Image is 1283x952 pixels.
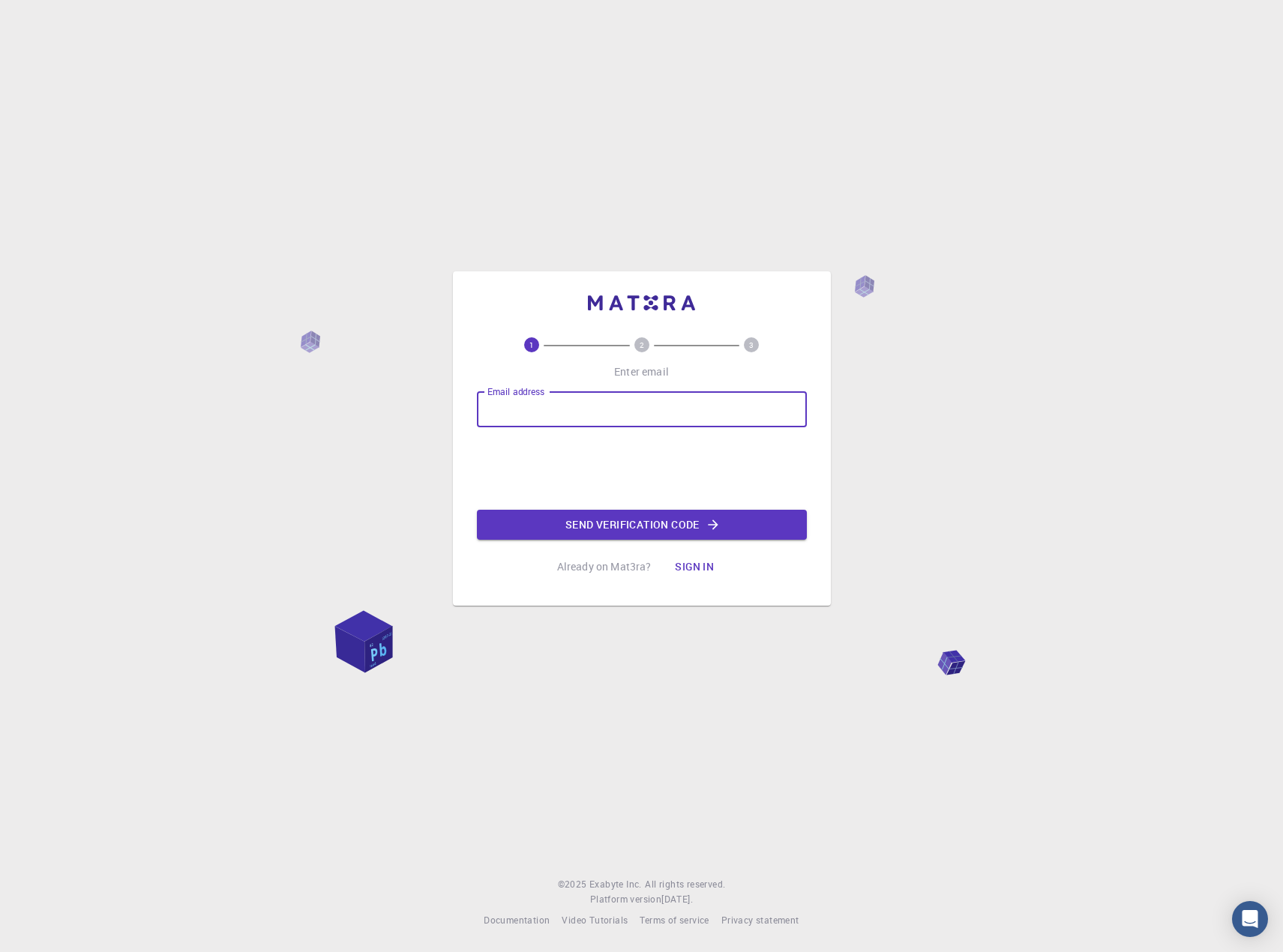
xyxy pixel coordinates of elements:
[562,914,628,926] span: Video Tutorials
[477,510,807,540] button: Send verification code
[663,552,726,582] button: Sign in
[645,877,725,892] span: All rights reserved.
[484,914,550,926] span: Documentation
[661,893,693,905] span: [DATE] .
[640,913,709,928] a: Terms of service
[562,913,628,928] a: Video Tutorials
[589,877,642,892] a: Exabyte Inc.
[487,385,544,398] label: Email address
[590,892,661,907] span: Platform version
[721,913,799,928] a: Privacy statement
[528,439,756,498] iframe: reCAPTCHA
[721,914,799,926] span: Privacy statement
[640,914,709,926] span: Terms of service
[661,892,693,907] a: [DATE].
[614,364,669,379] p: Enter email
[557,559,652,574] p: Already on Mat3ra?
[1232,901,1268,937] div: Open Intercom Messenger
[589,878,642,890] span: Exabyte Inc.
[558,877,589,892] span: © 2025
[640,340,644,350] text: 2
[484,913,550,928] a: Documentation
[529,340,534,350] text: 1
[749,340,754,350] text: 3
